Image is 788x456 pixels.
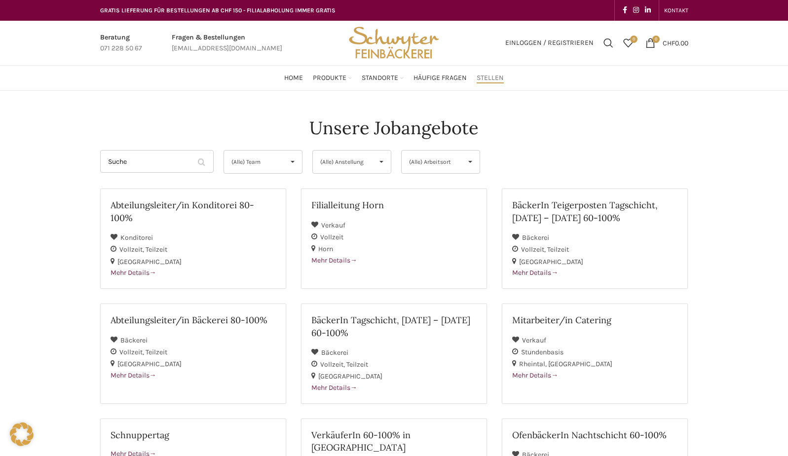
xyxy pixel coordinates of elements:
span: Mehr Details [512,268,558,277]
span: Verkauf [321,221,345,229]
a: Suchen [599,33,618,53]
span: Stundenbasis [521,348,563,356]
span: Vollzeit [320,360,346,369]
span: Horn [318,245,333,253]
a: Instagram social link [630,3,642,17]
a: BäckerIn Tagschicht, [DATE] – [DATE] 60-100% Bäckerei Vollzeit Teilzeit [GEOGRAPHIC_DATA] Mehr De... [301,304,487,404]
span: Mehr Details [311,256,357,265]
span: Stellen [477,74,504,83]
a: 0 [618,33,638,53]
span: 0 [630,36,638,43]
h2: Abteilungsleiter/in Konditorei 80-100% [111,199,276,224]
span: [GEOGRAPHIC_DATA] [117,360,182,368]
span: Standorte [362,74,398,83]
h4: Unsere Jobangebote [309,115,479,140]
h2: VerkäuferIn 60-100% in [GEOGRAPHIC_DATA] [311,429,477,454]
a: Häufige Fragen [413,68,467,88]
span: Vollzeit [521,245,547,254]
span: Teilzeit [547,245,569,254]
span: [GEOGRAPHIC_DATA] [548,360,612,368]
span: [GEOGRAPHIC_DATA] [318,372,382,380]
span: Teilzeit [146,348,167,356]
span: Bäckerei [321,348,348,357]
span: [GEOGRAPHIC_DATA] [117,258,182,266]
a: KONTAKT [664,0,688,20]
span: CHF [663,38,675,47]
span: Verkauf [522,336,546,344]
h2: Abteilungsleiter/in Bäckerei 80-100% [111,314,276,326]
span: ▾ [283,151,302,173]
span: Mehr Details [111,371,156,380]
span: Bäckerei [522,233,549,242]
a: Home [284,68,303,88]
span: Teilzeit [346,360,368,369]
h2: Mitarbeiter/in Catering [512,314,677,326]
h2: BäckerIn Tagschicht, [DATE] – [DATE] 60-100% [311,314,477,339]
a: Linkedin social link [642,3,654,17]
a: Infobox link [100,32,142,54]
a: Facebook social link [620,3,630,17]
a: Abteilungsleiter/in Bäckerei 80-100% Bäckerei Vollzeit Teilzeit [GEOGRAPHIC_DATA] Mehr Details [100,304,286,404]
span: (Alle) Team [231,151,278,173]
span: Vollzeit [119,245,146,254]
a: Produkte [313,68,352,88]
span: GRATIS LIEFERUNG FÜR BESTELLUNGEN AB CHF 150 - FILIALABHOLUNG IMMER GRATIS [100,7,336,14]
span: Produkte [313,74,346,83]
input: Suche [100,150,214,173]
a: Einloggen / Registrieren [500,33,599,53]
a: 0 CHF0.00 [640,33,693,53]
span: (Alle) Arbeitsort [409,151,456,173]
span: Konditorei [120,233,153,242]
a: Infobox link [172,32,282,54]
span: ▾ [372,151,391,173]
h2: OfenbäckerIn Nachtschicht 60-100% [512,429,677,441]
span: Mehr Details [512,371,558,380]
span: Teilzeit [146,245,167,254]
span: Mehr Details [111,268,156,277]
span: KONTAKT [664,7,688,14]
h2: BäckerIn Teigerposten Tagschicht, [DATE] – [DATE] 60-100% [512,199,677,224]
span: 0 [652,36,660,43]
span: (Alle) Anstellung [320,151,367,173]
span: Mehr Details [311,383,357,392]
div: Secondary navigation [659,0,693,20]
span: Vollzeit [320,233,343,241]
span: Einloggen / Registrieren [505,39,594,46]
bdi: 0.00 [663,38,688,47]
span: ▾ [461,151,480,173]
a: Stellen [477,68,504,88]
span: Home [284,74,303,83]
span: Rheintal [519,360,548,368]
span: [GEOGRAPHIC_DATA] [519,258,583,266]
h2: Filialleitung Horn [311,199,477,211]
div: Main navigation [95,68,693,88]
a: Mitarbeiter/in Catering Verkauf Stundenbasis Rheintal [GEOGRAPHIC_DATA] Mehr Details [502,304,688,404]
span: Bäckerei [120,336,148,344]
h2: Schnuppertag [111,429,276,441]
span: Häufige Fragen [413,74,467,83]
a: BäckerIn Teigerposten Tagschicht, [DATE] – [DATE] 60-100% Bäckerei Vollzeit Teilzeit [GEOGRAPHIC_... [502,189,688,289]
img: Bäckerei Schwyter [345,21,442,65]
a: Site logo [345,38,442,46]
a: Abteilungsleiter/in Konditorei 80-100% Konditorei Vollzeit Teilzeit [GEOGRAPHIC_DATA] Mehr Details [100,189,286,289]
div: Meine Wunschliste [618,33,638,53]
a: Filialleitung Horn Verkauf Vollzeit Horn Mehr Details [301,189,487,289]
a: Standorte [362,68,404,88]
span: Vollzeit [119,348,146,356]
